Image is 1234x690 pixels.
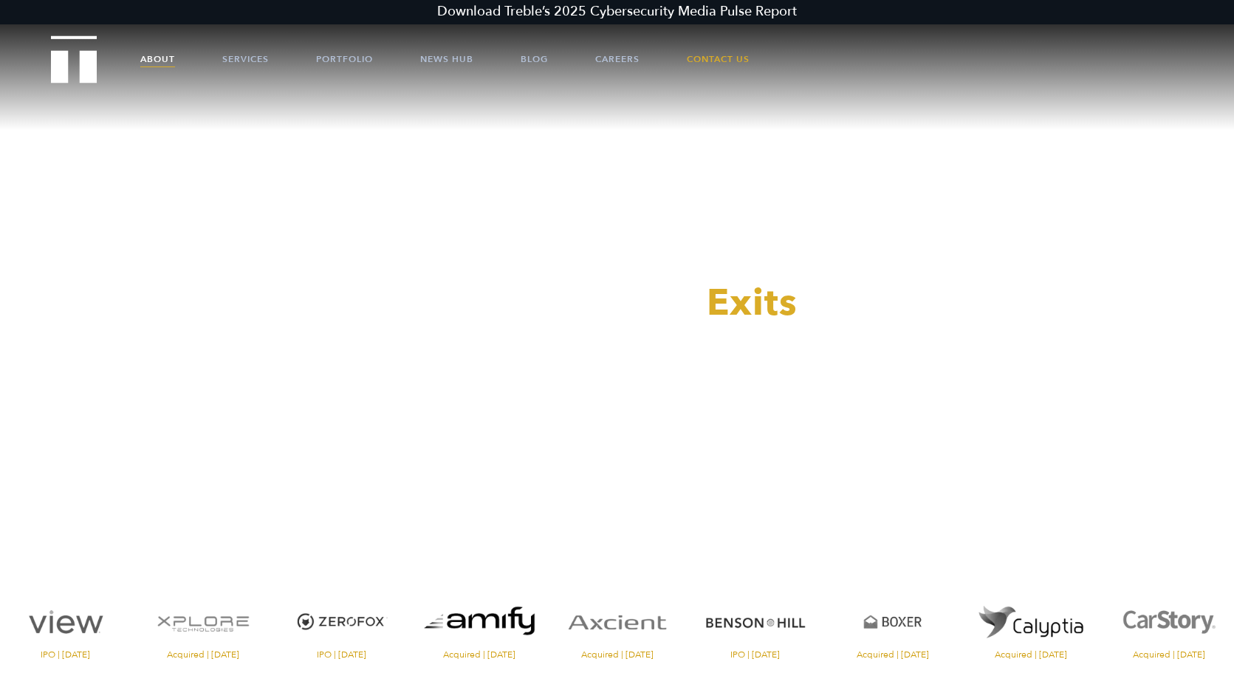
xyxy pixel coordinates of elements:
[420,37,473,81] a: News Hub
[707,278,798,328] span: Exits
[276,594,407,650] img: ZeroFox logo
[222,37,269,81] a: Services
[690,650,820,659] span: IPO | [DATE]
[687,37,750,81] a: Contact Us
[276,594,407,659] a: Visit the ZeroFox website
[521,37,548,81] a: Blog
[138,594,269,650] img: XPlore logo
[140,37,175,81] a: About
[552,594,682,650] img: Axcient logo
[51,35,97,83] img: Treble logo
[828,594,959,650] img: Boxer logo
[138,650,269,659] span: Acquired | [DATE]
[1103,594,1234,650] img: CarStory logo
[552,594,682,659] a: Visit the Axcient website
[966,594,1097,659] a: Visit the website
[414,650,544,659] span: Acquired | [DATE]
[276,650,407,659] span: IPO | [DATE]
[595,37,640,81] a: Careers
[1103,594,1234,659] a: Visit the CarStory website
[316,37,373,81] a: Portfolio
[690,594,820,659] a: Visit the Benson Hill website
[828,650,959,659] span: Acquired | [DATE]
[552,650,682,659] span: Acquired | [DATE]
[414,594,544,659] a: Visit the website
[828,594,959,659] a: Visit the Boxer website
[138,594,269,659] a: Visit the XPlore website
[690,594,820,650] img: Benson Hill logo
[966,650,1097,659] span: Acquired | [DATE]
[1103,650,1234,659] span: Acquired | [DATE]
